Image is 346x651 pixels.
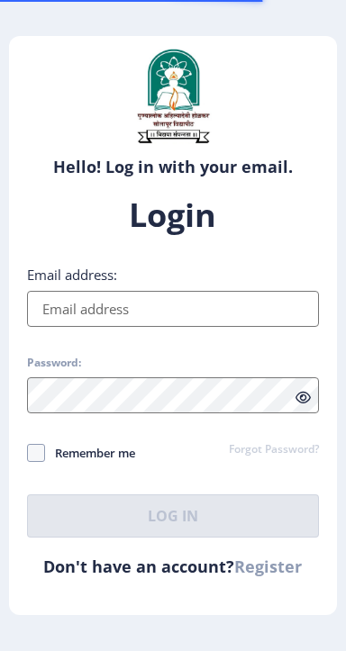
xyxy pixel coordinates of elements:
[229,442,319,458] a: Forgot Password?
[45,442,135,464] span: Remember me
[27,556,320,577] h6: Don't have an account?
[23,156,324,177] h6: Hello! Log in with your email.
[27,356,81,370] label: Password:
[128,45,218,147] img: sulogo.png
[27,291,320,327] input: Email address
[27,266,117,284] label: Email address:
[27,494,320,538] button: Log In
[234,556,302,577] a: Register
[27,194,320,237] h1: Login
